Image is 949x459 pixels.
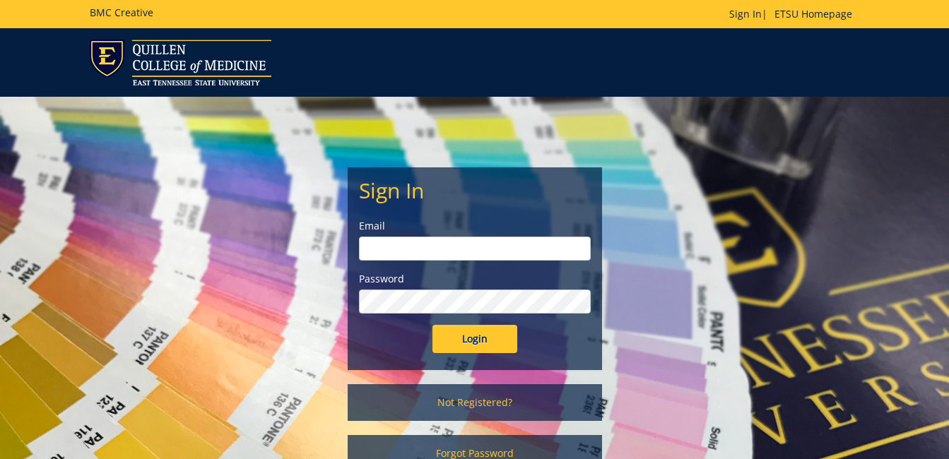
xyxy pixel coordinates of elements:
a: Sign In [729,7,762,20]
a: ETSU Homepage [767,7,859,20]
label: Password [359,272,591,286]
a: Not Registered? [348,384,602,421]
h5: BMC Creative [90,7,153,18]
label: Email [359,219,591,233]
img: ETSU logo [90,40,271,85]
p: | [729,7,859,21]
input: Login [432,325,517,353]
h2: Sign In [359,179,591,202]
